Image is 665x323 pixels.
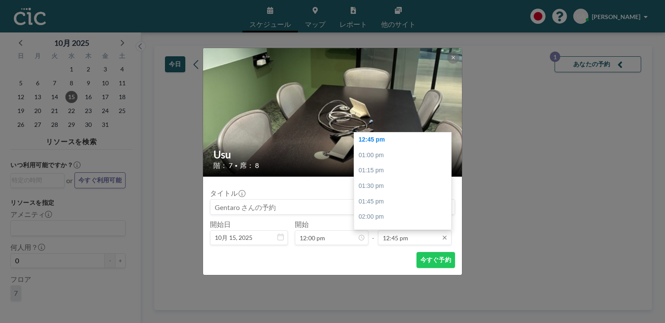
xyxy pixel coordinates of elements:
[240,161,259,170] span: 席： 8
[372,223,374,242] span: -
[416,252,455,268] button: 今すぐ予約
[213,161,232,170] span: 階： 7
[354,194,454,210] div: 01:45 pm
[210,189,245,197] label: タイトル
[210,220,231,229] label: 開始日
[213,148,452,161] h2: Usu
[354,132,454,148] div: 12:45 pm
[210,200,455,214] input: Gentaro さんの予約
[354,209,454,225] div: 02:00 pm
[354,225,454,240] div: 02:15 pm
[235,162,238,169] span: •
[354,163,454,178] div: 01:15 pm
[354,148,454,163] div: 01:00 pm
[354,178,454,194] div: 01:30 pm
[295,220,309,229] label: 開始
